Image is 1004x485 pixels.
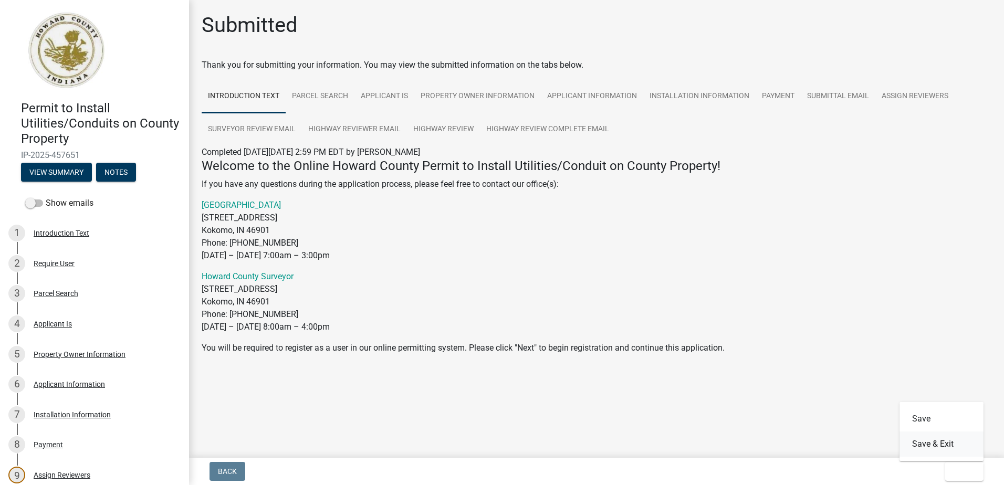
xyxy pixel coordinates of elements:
[21,169,92,177] wm-modal-confirm: Summary
[34,320,72,328] div: Applicant Is
[202,199,991,262] p: [STREET_ADDRESS] Kokomo, IN 46901 Phone: [PHONE_NUMBER] [DATE] – [DATE] 7:00am – 3:00pm
[8,406,25,423] div: 7
[202,342,991,354] p: You will be required to register as a user in our online permitting system. Please click "Next" t...
[34,260,75,267] div: Require User
[202,159,991,174] h4: Welcome to the Online Howard County Permit to Install Utilities/Conduit on County Property!
[96,169,136,177] wm-modal-confirm: Notes
[202,59,991,71] div: Thank you for submitting your information. You may view the submitted information on the tabs below.
[8,467,25,483] div: 9
[8,346,25,363] div: 5
[643,80,756,113] a: Installation Information
[202,80,286,113] a: Introduction Text
[900,431,984,457] button: Save & Exit
[202,270,991,333] p: [STREET_ADDRESS] Kokomo, IN 46901 Phone: [PHONE_NUMBER] [DATE] – [DATE] 8:00am – 4:00pm
[8,315,25,332] div: 4
[407,113,480,146] a: Highway Review
[202,147,420,157] span: Completed [DATE][DATE] 2:59 PM EDT by [PERSON_NAME]
[954,467,969,476] span: Exit
[21,163,92,182] button: View Summary
[286,80,354,113] a: Parcel Search
[354,80,414,113] a: Applicant Is
[875,80,955,113] a: Assign Reviewers
[34,471,90,479] div: Assign Reviewers
[8,285,25,302] div: 3
[21,150,168,160] span: IP-2025-457651
[202,113,302,146] a: Surveyor Review Email
[480,113,615,146] a: Highway Review Complete Email
[756,80,801,113] a: Payment
[34,441,63,448] div: Payment
[900,402,984,461] div: Exit
[25,197,93,209] label: Show emails
[34,351,125,358] div: Property Owner Information
[8,255,25,272] div: 2
[202,13,298,38] h1: Submitted
[414,80,541,113] a: Property Owner Information
[8,436,25,453] div: 8
[945,462,984,481] button: Exit
[96,163,136,182] button: Notes
[218,467,237,476] span: Back
[34,381,105,388] div: Applicant Information
[202,271,294,281] a: Howard County Surveyor
[210,462,245,481] button: Back
[34,290,78,297] div: Parcel Search
[302,113,407,146] a: Highway Reviewer Email
[202,178,991,191] p: If you have any questions during the application process, please feel free to contact our office(s):
[8,225,25,241] div: 1
[21,101,181,146] h4: Permit to Install Utilities/Conduits on County Property
[34,229,89,237] div: Introduction Text
[21,11,111,90] img: Howard County, Indiana
[202,200,281,210] a: [GEOGRAPHIC_DATA]
[801,80,875,113] a: Submittal Email
[34,411,111,418] div: Installation Information
[8,376,25,393] div: 6
[541,80,643,113] a: Applicant Information
[900,406,984,431] button: Save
